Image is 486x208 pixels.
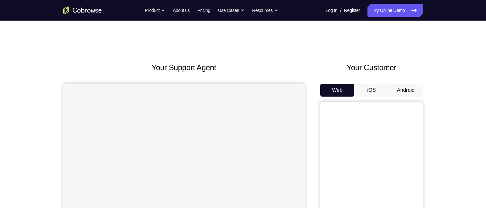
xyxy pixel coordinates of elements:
h2: Your Support Agent [63,62,305,73]
a: Pricing [197,4,210,17]
h2: Your Customer [320,62,423,73]
button: Use Cases [218,4,244,17]
button: Android [389,84,423,97]
a: About us [173,4,190,17]
a: Try Online Demo [367,4,423,17]
a: Log In [326,4,338,17]
a: Register [344,4,360,17]
button: Resources [252,4,278,17]
button: Product [145,4,165,17]
button: iOS [354,84,389,97]
span: / [340,6,341,14]
a: Go to the home page [63,6,102,14]
button: Web [320,84,355,97]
